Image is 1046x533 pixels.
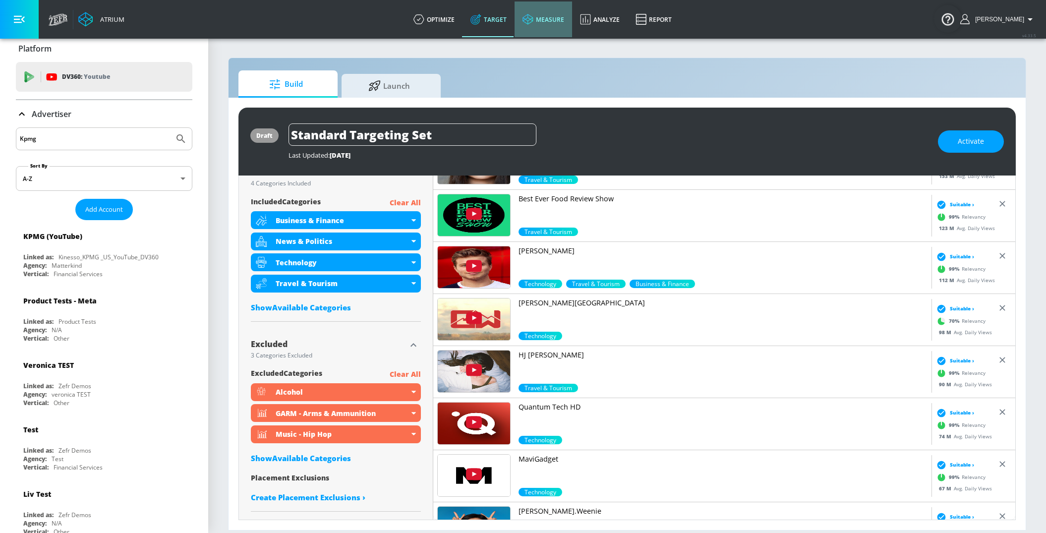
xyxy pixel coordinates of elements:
div: Relevancy [933,313,985,328]
div: KPMG (YouTube)Linked as:Kinesso_KPMG _US_YouTube_DV360Agency:MatterkindVertical:Financial Services [16,224,192,281]
a: optimize [406,1,463,37]
label: Sort By [28,163,50,169]
p: MaviGadget [519,454,928,464]
div: Other [54,334,69,343]
a: Report [628,1,680,37]
span: Travel & Tourism [566,280,626,288]
span: Travel & Tourism [519,176,578,184]
span: Travel & Tourism [519,384,578,392]
span: Build [248,72,324,96]
div: 99.0% [519,384,578,392]
p: DV360: [62,71,110,82]
button: Open Resource Center [934,5,962,33]
div: News & Politics [251,233,421,250]
p: Best Ever Food Review Show [519,194,928,204]
span: excluded Categories [251,368,322,381]
span: Technology [519,332,562,340]
span: 99 % [948,265,961,273]
div: A-Z [16,166,192,191]
div: TestLinked as:Zefr DemosAgency:TestVertical:Financial Services [16,417,192,474]
div: Zefr Demos [58,382,91,390]
span: 70 % [948,317,961,325]
div: Music - Hip Hop [276,429,409,439]
span: 90 M [938,380,953,387]
span: 99 % [948,369,961,377]
div: N/A [52,326,62,334]
div: Product Tests - MetaLinked as:Product TestsAgency:N/AVertical:Other [16,289,192,345]
img: UUhRlaISXbl2gECFAmDzxgzg [438,298,510,340]
div: Relevancy [933,417,985,432]
div: KPMG (YouTube) [23,232,82,241]
span: Technology [519,436,562,444]
p: [PERSON_NAME] [519,246,928,256]
div: Avg. Daily Views [933,380,991,388]
div: Relevancy [933,470,985,484]
div: Business & Finance [251,211,421,229]
div: 70.0% [519,332,562,340]
div: Vertical: [23,463,49,472]
div: Technology [276,258,409,267]
div: Avg. Daily Views [933,172,994,179]
div: Suitable › [933,355,974,365]
div: GARM - Arms & Ammunition [276,409,409,418]
div: Agency: [23,390,47,399]
div: Vertical: [23,334,49,343]
img: UUisy6taOAeLfyaCqcMQDfig [438,246,510,288]
a: Quantum Tech HD [519,402,928,436]
div: Test [52,455,63,463]
span: Activate [958,135,984,148]
div: 99.0% [519,436,562,444]
div: Avg. Daily Views [933,432,991,440]
span: [DATE] [330,151,350,160]
a: HJ [PERSON_NAME] [519,350,928,384]
img: UU4Tklxku1yPcRIH0VVCKoeA [438,403,510,444]
div: Suitable › [933,251,974,261]
div: Suitable › [933,408,974,417]
div: 99.0% [566,280,626,288]
span: Business & Finance [630,280,695,288]
span: v 4.33.5 [1022,33,1036,38]
div: ShowAvailable Categories [251,453,421,463]
a: Target [463,1,515,37]
div: Alcohol [276,387,409,397]
span: 153 M [938,172,956,179]
span: Launch [351,74,427,98]
div: Suitable › [933,512,974,522]
div: Test [23,425,38,434]
div: Linked as: [23,317,54,326]
div: GARM - Arms & Ammunition [251,404,421,422]
div: ShowAvailable Categories [251,302,421,312]
p: Advertiser [32,109,71,119]
span: Technology [519,488,562,496]
div: Product Tests [58,317,96,326]
div: Linked as: [23,253,54,261]
div: Travel & Tourism [251,275,421,293]
button: [PERSON_NAME] [960,13,1036,25]
span: 74 M [938,432,953,439]
a: MaviGadget [519,454,928,488]
div: Travel & Tourism [276,279,409,288]
div: Liv Test [23,489,51,499]
div: Zefr Demos [58,511,91,519]
div: Advertiser [16,100,192,128]
span: Suitable › [949,461,974,469]
div: Create Placement Exclusions › [251,492,421,502]
span: Suitable › [949,305,974,312]
button: Activate [938,130,1004,153]
input: Search by name [20,132,170,145]
div: Suitable › [933,199,974,209]
p: Platform [18,43,52,54]
div: veronica TEST [52,390,91,399]
div: Suitable › [933,303,974,313]
a: measure [515,1,572,37]
div: Platform [16,35,192,62]
div: Linked as: [23,446,54,455]
div: Financial Services [54,270,103,278]
span: Suitable › [949,357,974,364]
div: 99.0% [519,280,562,288]
div: Agency: [23,455,47,463]
div: Veronica TESTLinked as:Zefr DemosAgency:veronica TESTVertical:Other [16,353,192,410]
div: 99.0% [519,488,562,496]
span: 99 % [948,474,961,481]
div: 4 Categories Included [251,180,406,186]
